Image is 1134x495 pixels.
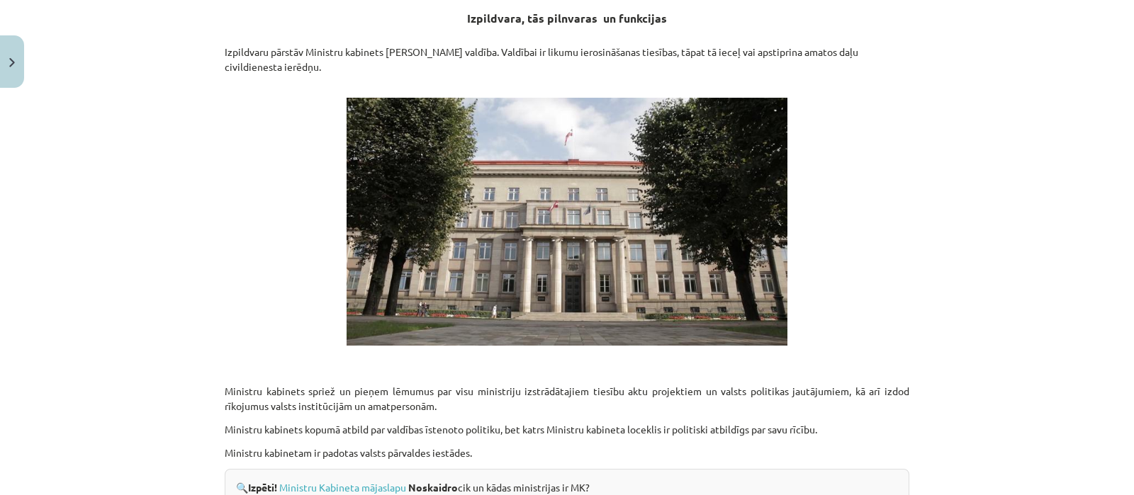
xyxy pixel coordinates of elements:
p: Izpildvaru pārstāv Ministru kabinets [PERSON_NAME] valdība. Valdībai ir likumu ierosināšanas ties... [225,45,909,89]
strong: Izpēti! [248,481,277,494]
p: Ministru kabinetam ir padotas valsts pārvaldes iestādes. [225,445,909,460]
strong: Noskaidro [408,481,458,494]
p: Ministru kabinets kopumā atbild par valdības īstenoto politiku, bet katrs Ministru kabineta locek... [225,422,909,437]
p: Ministru kabinets spriež un pieņem lēmumus par visu ministriju izstrādātajiem tiesību aktu projek... [225,354,909,414]
a: Ministru Kabineta mājaslapu [279,481,406,494]
strong: Izpildvara, tās pilnvaras un funkcijas [467,11,667,25]
img: icon-close-lesson-0947bae3869378f0d4975bcd49f059093ad1ed9edebbc8119c70593378902aed.svg [9,58,15,67]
